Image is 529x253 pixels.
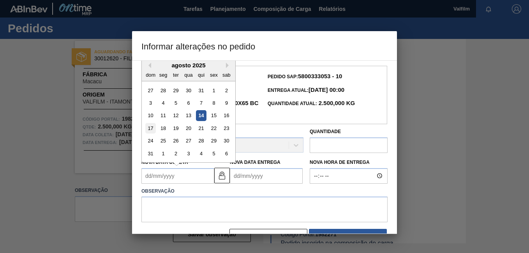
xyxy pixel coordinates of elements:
[208,135,219,146] div: Choose sexta-feira, 29 de agosto de 2025
[171,135,181,146] div: Choose terça-feira, 26 de agosto de 2025
[214,168,230,183] button: unlocked
[196,98,206,108] div: Choose quinta-feira, 7 de agosto de 2025
[145,148,156,159] div: Choose domingo, 31 de agosto de 2025
[145,98,156,108] div: Choose domingo, 3 de agosto de 2025
[208,85,219,95] div: Choose sexta-feira, 1 de agosto de 2025
[221,135,232,146] div: Choose sábado, 30 de agosto de 2025
[230,160,280,165] label: Nova Data Entrega
[158,98,169,108] div: Choose segunda-feira, 4 de agosto de 2025
[158,69,169,80] div: seg
[183,85,194,95] div: Choose quarta-feira, 30 de julho de 2025
[142,62,235,69] div: agosto 2025
[221,110,232,121] div: Choose sábado, 16 de agosto de 2025
[145,123,156,134] div: Choose domingo, 17 de agosto de 2025
[196,85,206,95] div: Choose quinta-feira, 31 de julho de 2025
[268,74,342,79] span: Pedido SAP:
[317,100,355,106] strong: 2.500,000 KG
[221,85,232,95] div: Choose sábado, 2 de agosto de 2025
[158,148,169,159] div: Choose segunda-feira, 1 de setembro de 2025
[158,85,169,95] div: Choose segunda-feira, 28 de julho de 2025
[268,101,355,106] span: Quantidade Atual:
[183,69,194,80] div: qua
[309,229,387,244] button: Salvar
[145,85,156,95] div: Choose domingo, 27 de julho de 2025
[226,63,231,68] button: Next Month
[171,85,181,95] div: Choose terça-feira, 29 de julho de 2025
[145,101,258,118] span: Material:
[221,148,232,159] div: Choose sábado, 6 de setembro de 2025
[158,110,169,121] div: Choose segunda-feira, 11 de agosto de 2025
[208,98,219,108] div: Choose sexta-feira, 8 de agosto de 2025
[183,123,194,134] div: Choose quarta-feira, 20 de agosto de 2025
[183,135,194,146] div: Choose quarta-feira, 27 de agosto de 2025
[208,123,219,134] div: Choose sexta-feira, 22 de agosto de 2025
[171,98,181,108] div: Choose terça-feira, 5 de agosto de 2025
[298,73,342,79] strong: 5800333053 - 10
[171,123,181,134] div: Choose terça-feira, 19 de agosto de 2025
[196,69,206,80] div: qui
[171,148,181,159] div: Choose terça-feira, 2 de setembro de 2025
[230,168,303,184] input: dd/mm/yyyy
[183,110,194,121] div: Choose quarta-feira, 13 de agosto de 2025
[145,69,156,80] div: dom
[141,160,188,165] label: Nova Data Coleta
[145,135,156,146] div: Choose domingo, 24 de agosto de 2025
[171,110,181,121] div: Choose terça-feira, 12 de agosto de 2025
[171,69,181,80] div: ter
[141,168,214,184] input: dd/mm/yyyy
[141,186,388,197] label: Observação
[144,84,233,160] div: month 2025-08
[208,69,219,80] div: sex
[196,110,206,121] div: Choose quinta-feira, 14 de agosto de 2025
[217,171,227,180] img: unlocked
[221,69,232,80] div: sab
[208,110,219,121] div: Choose sexta-feira, 15 de agosto de 2025
[196,148,206,159] div: Choose quinta-feira, 4 de setembro de 2025
[221,98,232,108] div: Choose sábado, 9 de agosto de 2025
[183,98,194,108] div: Choose quarta-feira, 6 de agosto de 2025
[310,129,341,134] label: Quantidade
[145,100,258,118] strong: 30012620 - FILME C. 350X65 BC PM 350ML SLK C12 429
[310,157,388,168] label: Nova Hora de Entrega
[145,110,156,121] div: Choose domingo, 10 de agosto de 2025
[196,135,206,146] div: Choose quinta-feira, 28 de agosto de 2025
[268,88,344,93] span: Entrega Atual:
[146,63,151,68] button: Previous Month
[208,148,219,159] div: Choose sexta-feira, 5 de setembro de 2025
[158,123,169,134] div: Choose segunda-feira, 18 de agosto de 2025
[229,229,307,244] button: Fechar
[196,123,206,134] div: Choose quinta-feira, 21 de agosto de 2025
[183,148,194,159] div: Choose quarta-feira, 3 de setembro de 2025
[309,86,344,93] strong: [DATE] 00:00
[158,135,169,146] div: Choose segunda-feira, 25 de agosto de 2025
[221,123,232,134] div: Choose sábado, 23 de agosto de 2025
[132,31,397,61] h3: Informar alterações no pedido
